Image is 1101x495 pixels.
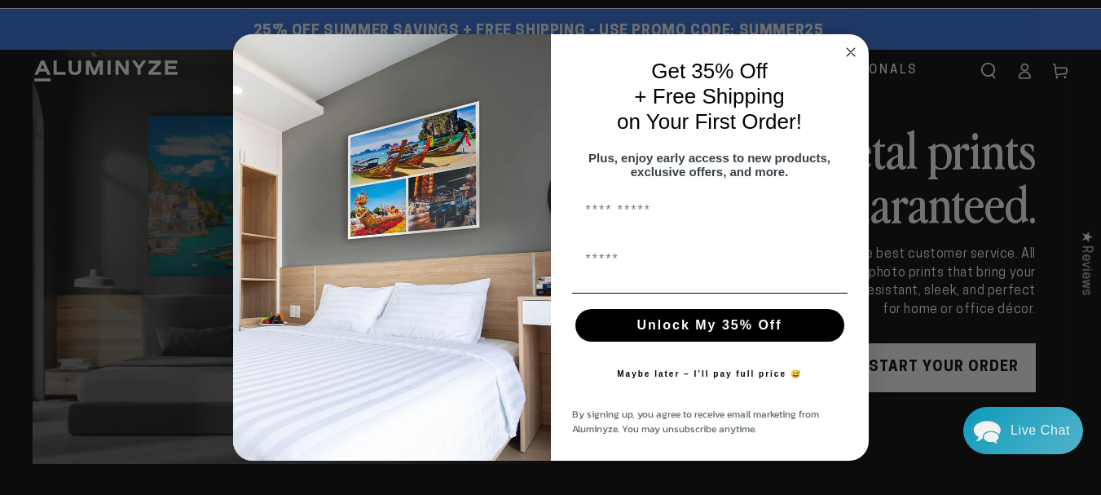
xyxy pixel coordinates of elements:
span: By signing up, you agree to receive email marketing from Aluminyze. You may unsubscribe anytime. [572,407,819,436]
button: Unlock My 35% Off [575,309,844,342]
button: Close dialog [841,42,861,62]
span: Plus, enjoy early access to new products, exclusive offers, and more. [588,151,830,179]
div: Chat widget toggle [963,407,1083,454]
span: on Your First Order! [617,109,802,134]
img: 728e4f65-7e6c-44e2-b7d1-0292a396982f.jpeg [233,34,551,462]
button: Maybe later – I’ll pay full price 😅 [609,358,810,391]
span: + Free Shipping [634,84,784,108]
span: Get 35% Off [651,59,768,83]
div: Contact Us Directly [1011,407,1070,454]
